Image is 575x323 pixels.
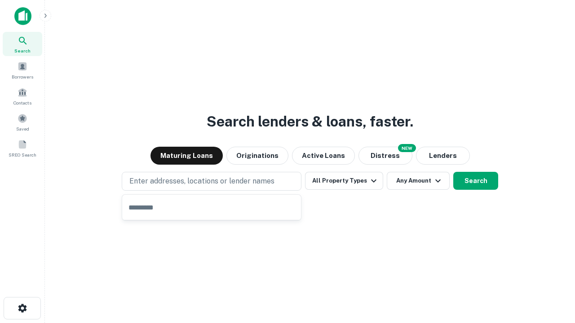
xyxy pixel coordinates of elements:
p: Enter addresses, locations or lender names [129,176,274,187]
button: Lenders [416,147,470,165]
h3: Search lenders & loans, faster. [207,111,413,132]
a: Search [3,32,42,56]
span: Contacts [13,99,31,106]
button: Search [453,172,498,190]
button: Active Loans [292,147,355,165]
a: SREO Search [3,136,42,160]
button: Enter addresses, locations or lender names [122,172,301,191]
button: Any Amount [387,172,450,190]
span: Search [14,47,31,54]
a: Contacts [3,84,42,108]
a: Saved [3,110,42,134]
span: Borrowers [12,73,33,80]
button: Search distressed loans with lien and other non-mortgage details. [358,147,412,165]
span: SREO Search [9,151,36,158]
div: NEW [398,144,416,152]
button: Maturing Loans [150,147,223,165]
button: Originations [226,147,288,165]
img: capitalize-icon.png [14,7,31,25]
a: Borrowers [3,58,42,82]
iframe: Chat Widget [530,251,575,294]
span: Saved [16,125,29,132]
button: All Property Types [305,172,383,190]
